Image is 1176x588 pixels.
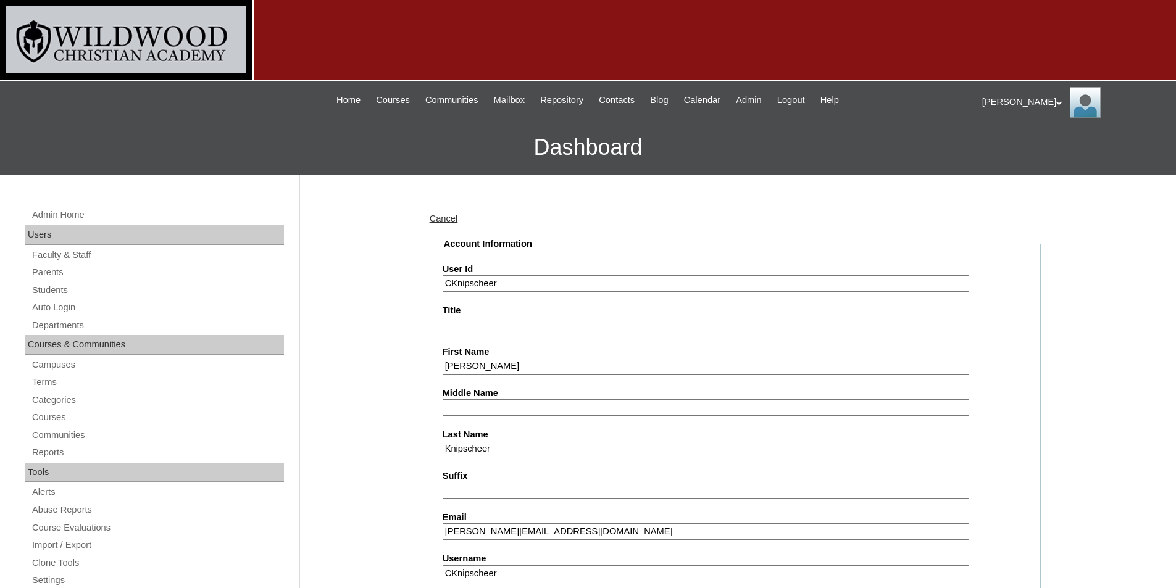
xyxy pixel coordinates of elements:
[443,428,1028,441] label: Last Name
[443,387,1028,400] label: Middle Name
[678,93,727,107] a: Calendar
[777,93,805,107] span: Logout
[31,428,284,443] a: Communities
[644,93,674,107] a: Blog
[540,93,583,107] span: Repository
[599,93,635,107] span: Contacts
[31,392,284,408] a: Categories
[31,265,284,280] a: Parents
[814,93,845,107] a: Help
[31,283,284,298] a: Students
[336,93,361,107] span: Home
[488,93,532,107] a: Mailbox
[443,511,1028,524] label: Email
[31,445,284,460] a: Reports
[443,470,1028,482] label: Suffix
[31,520,284,536] a: Course Evaluations
[31,300,284,315] a: Auto Login
[443,263,1028,276] label: User Id
[494,93,525,107] span: Mailbox
[31,375,284,390] a: Terms
[593,93,641,107] a: Contacts
[430,213,458,223] a: Cancel
[31,247,284,263] a: Faculty & Staff
[736,93,762,107] span: Admin
[419,93,485,107] a: Communities
[534,93,590,107] a: Repository
[31,318,284,333] a: Departments
[31,573,284,588] a: Settings
[684,93,720,107] span: Calendar
[370,93,416,107] a: Courses
[443,552,1028,565] label: Username
[443,238,533,251] legend: Account Information
[820,93,839,107] span: Help
[6,6,246,73] img: logo-white.png
[31,207,284,223] a: Admin Home
[771,93,811,107] a: Logout
[25,335,284,355] div: Courses & Communities
[31,502,284,518] a: Abuse Reports
[31,484,284,500] a: Alerts
[443,346,1028,358] label: First Name
[982,87,1164,118] div: [PERSON_NAME]
[376,93,410,107] span: Courses
[6,120,1170,175] h3: Dashboard
[1070,87,1101,118] img: Jill Isaac
[25,463,284,482] div: Tools
[650,93,668,107] span: Blog
[425,93,478,107] span: Communities
[730,93,768,107] a: Admin
[330,93,367,107] a: Home
[31,555,284,571] a: Clone Tools
[31,357,284,373] a: Campuses
[31,537,284,553] a: Import / Export
[443,304,1028,317] label: Title
[31,410,284,425] a: Courses
[25,225,284,245] div: Users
